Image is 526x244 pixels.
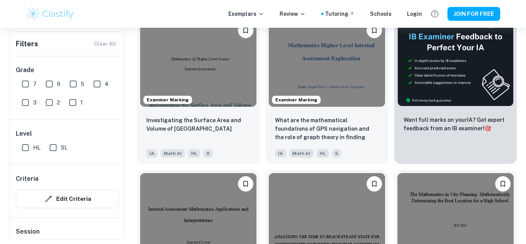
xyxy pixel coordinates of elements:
[407,10,422,18] a: Login
[203,149,213,158] span: 6
[16,174,39,183] h6: Criteria
[81,80,84,88] span: 5
[144,96,192,103] span: Examiner Marking
[16,227,119,242] h6: Session
[404,116,508,133] p: Want full marks on your IA ? Get expert feedback from an IB examiner!
[370,10,392,18] a: Schools
[238,23,253,38] button: Please log in to bookmark exemplars
[367,23,382,38] button: Please log in to bookmark exemplars
[16,39,38,49] h6: Filters
[146,149,157,158] span: IA
[428,7,441,20] button: Help and Feedback
[161,149,185,158] span: Math AI
[80,98,83,107] span: 1
[16,129,119,138] h6: Level
[367,176,382,192] button: Please log in to bookmark exemplars
[146,116,250,133] p: Investigating the Surface Area and Volume of Lake Titicaca
[269,20,385,107] img: Math AI IA example thumbnail: What are the mathematical foundations of
[484,125,491,131] span: 🎯
[238,176,253,192] button: Please log in to bookmark exemplars
[61,143,67,152] span: SL
[275,116,379,142] p: What are the mathematical foundations of GPS navigation and the role of graph theory in finding s...
[137,17,260,164] a: Examiner MarkingPlease log in to bookmark exemplarsInvestigating the Surface Area and Volume of L...
[33,143,40,152] span: HL
[57,80,60,88] span: 6
[495,176,511,192] button: Please log in to bookmark exemplars
[105,80,109,88] span: 4
[332,149,341,158] span: 5
[228,10,264,18] p: Exemplars
[188,149,200,158] span: HL
[317,149,329,158] span: HL
[140,20,256,107] img: Math AI IA example thumbnail: Investigating the Surface Area and Volum
[280,10,306,18] p: Review
[397,20,514,106] img: Thumbnail
[266,17,388,164] a: Examiner MarkingPlease log in to bookmark exemplarsWhat are the mathematical foundations of GPS n...
[275,149,286,158] span: IA
[57,98,60,107] span: 2
[16,190,119,208] button: Edit Criteria
[16,66,119,75] h6: Grade
[394,17,517,164] a: ThumbnailWant full marks on yourIA? Get expert feedback from an IB examiner!
[272,96,320,103] span: Examiner Marking
[26,6,75,22] img: Clastify logo
[33,98,37,107] span: 3
[33,80,37,88] span: 7
[289,149,313,158] span: Math AI
[325,10,355,18] a: Tutoring
[447,7,500,21] button: JOIN FOR FREE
